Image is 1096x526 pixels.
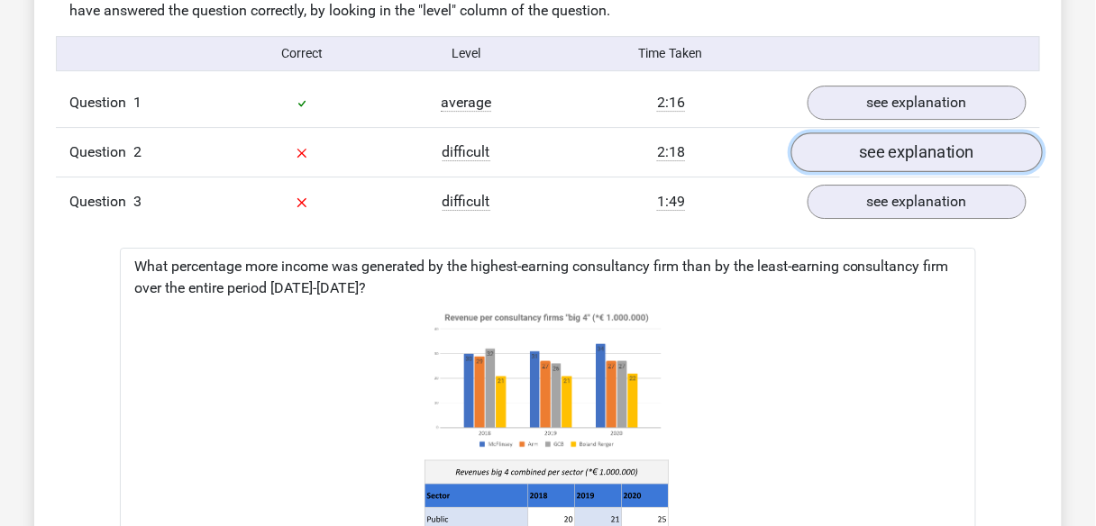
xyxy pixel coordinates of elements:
[443,143,490,161] span: difficult
[657,143,685,161] span: 2:18
[133,94,142,111] span: 1
[133,143,142,160] span: 2
[808,185,1027,219] a: see explanation
[791,132,1043,172] a: see explanation
[69,191,133,213] span: Question
[443,193,490,211] span: difficult
[133,193,142,210] span: 3
[69,141,133,163] span: Question
[808,86,1027,120] a: see explanation
[384,44,548,63] div: Level
[69,92,133,113] span: Question
[441,94,491,112] span: average
[221,44,385,63] div: Correct
[657,193,685,211] span: 1:49
[657,94,685,112] span: 2:16
[548,44,794,63] div: Time Taken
